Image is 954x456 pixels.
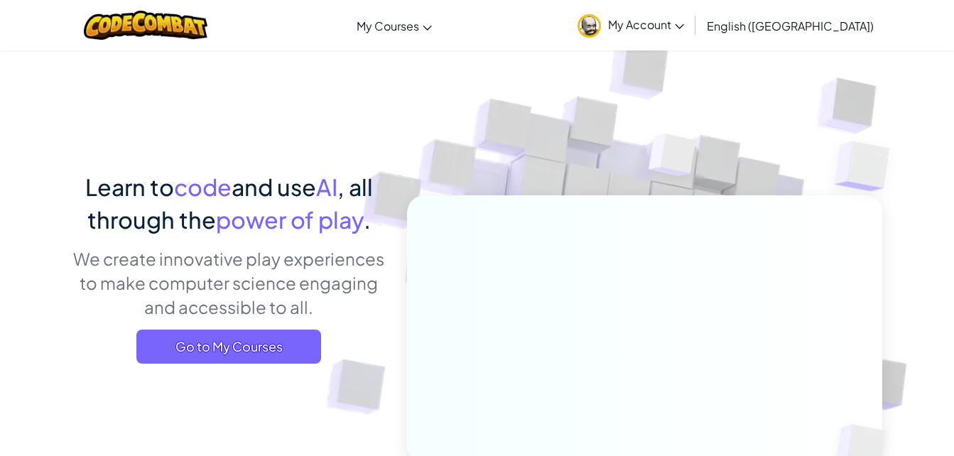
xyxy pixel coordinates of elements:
[578,14,601,38] img: avatar
[608,17,684,32] span: My Account
[700,6,881,45] a: English ([GEOGRAPHIC_DATA])
[357,18,419,33] span: My Courses
[364,205,371,234] span: .
[85,173,174,201] span: Learn to
[707,18,874,33] span: English ([GEOGRAPHIC_DATA])
[216,205,364,234] span: power of play
[136,330,321,364] a: Go to My Courses
[316,173,337,201] span: AI
[622,106,724,212] img: Overlap cubes
[174,173,232,201] span: code
[84,11,208,40] img: CodeCombat logo
[72,246,386,319] p: We create innovative play experiences to make computer science engaging and accessible to all.
[232,173,316,201] span: and use
[806,107,929,227] img: Overlap cubes
[570,3,691,48] a: My Account
[349,6,439,45] a: My Courses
